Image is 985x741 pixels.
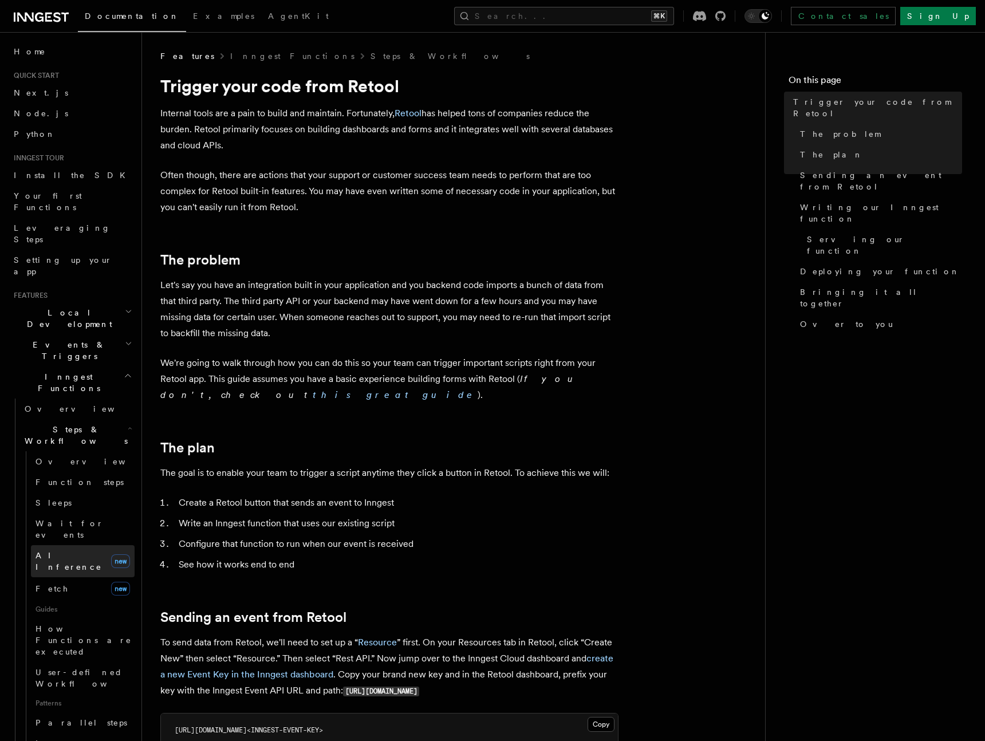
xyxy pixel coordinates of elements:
a: Fetchnew [31,577,135,600]
a: Contact sales [791,7,896,25]
a: Node.js [9,103,135,124]
span: AgentKit [268,11,329,21]
span: Over to you [800,318,893,330]
h4: On this page [789,73,962,92]
a: Sending an event from Retool [795,165,962,197]
p: Let's say you have an integration built in your application and you backend code imports a bunch ... [160,277,618,341]
span: Patterns [31,694,135,712]
span: Features [160,50,214,62]
span: Install the SDK [14,171,132,180]
a: Resource [358,637,397,648]
span: Examples [193,11,254,21]
span: Guides [31,600,135,618]
span: The problem [800,128,880,140]
span: Inngest tour [9,153,64,163]
span: Deploying your function [800,266,960,277]
a: Function steps [31,472,135,492]
span: Events & Triggers [9,339,125,362]
p: To send data from Retool, we'll need to set up a “ ” first. On your Resources tab in Retool, clic... [160,634,618,699]
a: User-defined Workflows [31,662,135,694]
span: Features [9,291,48,300]
code: [URL][DOMAIN_NAME] [343,687,419,696]
span: Your first Functions [14,191,82,212]
a: The plan [160,440,215,456]
span: Inngest Functions [9,371,124,394]
button: Local Development [9,302,135,334]
a: AI Inferencenew [31,545,135,577]
button: Copy [588,717,614,732]
a: Writing our Inngest function [795,197,962,229]
span: Home [14,46,46,57]
span: new [111,554,130,568]
button: Steps & Workflows [20,419,135,451]
a: Home [9,41,135,62]
a: Wait for events [31,513,135,545]
span: [URL][DOMAIN_NAME]<INNGEST-EVENT-KEY> [175,726,323,734]
span: Parallel steps [36,718,127,727]
a: Examples [186,3,261,31]
span: Steps & Workflows [20,424,128,447]
kbd: ⌘K [651,10,667,22]
a: Your first Functions [9,186,135,218]
span: Overview [36,457,153,466]
p: Often though, there are actions that your support or customer success team needs to perform that ... [160,167,618,215]
span: Setting up your app [14,255,112,276]
a: The problem [795,124,962,144]
a: Overview [31,451,135,472]
li: Configure that function to run when our event is received [175,536,618,552]
button: Search...⌘K [454,7,674,25]
a: Retool [395,108,421,119]
a: Sign Up [900,7,976,25]
p: Internal tools are a pain to build and maintain. Fortunately, has helped tons of companies reduce... [160,105,618,153]
a: Sending an event from Retool [160,609,346,625]
button: Events & Triggers [9,334,135,366]
a: Sleeps [31,492,135,513]
a: How Functions are executed [31,618,135,662]
a: Serving our function [802,229,962,261]
span: Local Development [9,307,125,330]
span: Bringing it all together [800,286,962,309]
span: Writing our Inngest function [800,202,962,224]
a: Bringing it all together [795,282,962,314]
span: Quick start [9,71,59,80]
span: User-defined Workflows [36,668,139,688]
a: Deploying your function [795,261,962,282]
li: Create a Retool button that sends an event to Inngest [175,495,618,511]
span: AI Inference [36,551,102,571]
button: Toggle dark mode [744,9,772,23]
a: The plan [795,144,962,165]
span: Fetch [36,584,69,593]
a: AgentKit [261,3,336,31]
button: Inngest Functions [9,366,135,399]
span: The plan [800,149,863,160]
span: new [111,582,130,596]
a: Documentation [78,3,186,32]
li: Write an Inngest function that uses our existing script [175,515,618,531]
span: Trigger your code from Retool [793,96,962,119]
h1: Trigger your code from Retool [160,76,618,96]
a: Overview [20,399,135,419]
span: Node.js [14,109,68,118]
span: How Functions are executed [36,624,132,656]
span: Overview [25,404,143,413]
a: Leveraging Steps [9,218,135,250]
a: Steps & Workflows [371,50,530,62]
a: Next.js [9,82,135,103]
span: Sending an event from Retool [800,170,962,192]
span: Serving our function [807,234,962,257]
a: Parallel steps [31,712,135,733]
a: Over to you [795,314,962,334]
a: Trigger your code from Retool [789,92,962,124]
span: Documentation [85,11,179,21]
span: Python [14,129,56,139]
a: Install the SDK [9,165,135,186]
a: Setting up your app [9,250,135,282]
p: The goal is to enable your team to trigger a script anytime they click a button in Retool. To ach... [160,465,618,481]
a: Python [9,124,135,144]
span: Function steps [36,478,124,487]
li: See how it works end to end [175,557,618,573]
p: We're going to walk through how you can do this so your team can trigger important scripts right ... [160,355,618,403]
a: Inngest Functions [230,50,354,62]
span: Sleeps [36,498,72,507]
span: Wait for events [36,519,104,539]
